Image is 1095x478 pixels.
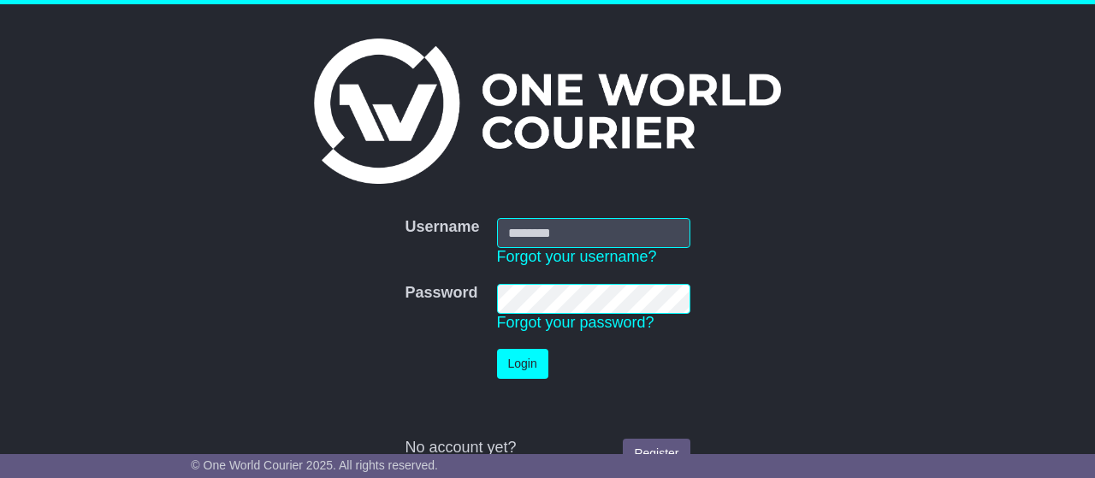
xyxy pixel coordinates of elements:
span: © One World Courier 2025. All rights reserved. [191,458,438,472]
a: Register [623,439,690,469]
label: Username [405,218,479,237]
label: Password [405,284,477,303]
a: Forgot your password? [497,314,654,331]
div: No account yet? [405,439,690,457]
button: Login [497,349,548,379]
img: One World [314,38,781,184]
a: Forgot your username? [497,248,657,265]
